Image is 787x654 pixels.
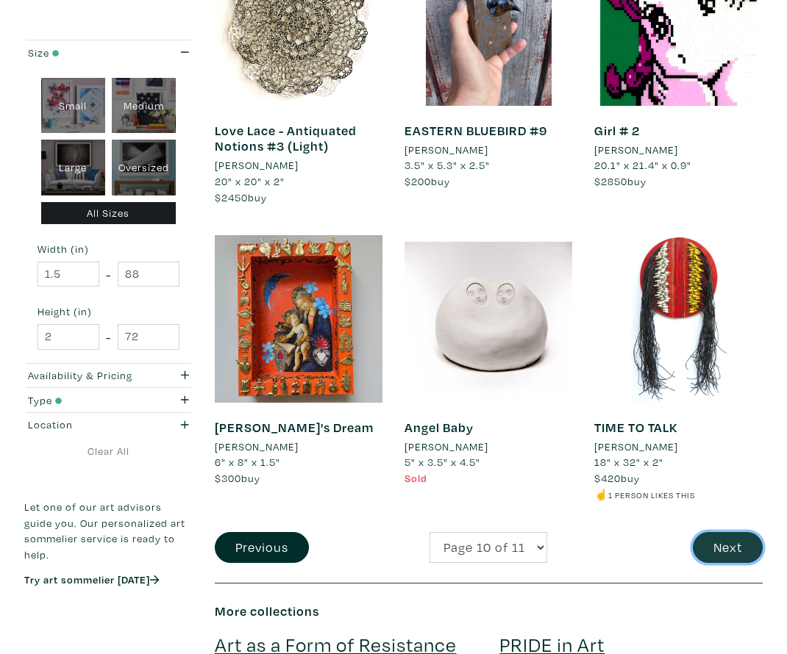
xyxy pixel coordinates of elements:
span: $2850 [594,174,627,188]
a: [PERSON_NAME] [215,439,382,455]
li: [PERSON_NAME] [215,157,299,173]
span: $420 [594,471,621,485]
span: - [106,265,111,284]
span: buy [215,190,267,204]
a: [PERSON_NAME] [594,142,762,158]
small: 1 person likes this [608,489,695,500]
span: buy [594,471,640,485]
a: Girl # 2 [594,122,640,139]
small: Height (in) [38,306,179,317]
li: [PERSON_NAME] [594,142,678,158]
a: Love Lace - Antiquated Notions #3 (Light) [215,122,357,155]
button: Type [24,388,193,412]
span: 5" x 3.5" x 4.5" [405,455,480,469]
a: EASTERN BLUEBIRD #9 [405,122,547,139]
span: Sold [405,471,427,485]
small: Width (in) [38,244,179,254]
a: Clear All [24,443,193,459]
li: [PERSON_NAME] [405,142,488,158]
a: [PERSON_NAME] [215,157,382,173]
span: buy [405,174,450,188]
div: Type [28,392,143,409]
li: [PERSON_NAME] [405,439,488,455]
span: 20" x 20" x 2" [215,174,285,188]
div: Medium [112,78,176,134]
div: Size [28,45,143,61]
span: $2450 [215,190,248,204]
a: [PERSON_NAME] [405,439,572,455]
div: Availability & Pricing [28,367,143,384]
li: [PERSON_NAME] [594,439,678,455]
span: - [106,327,111,347]
span: buy [594,174,647,188]
a: Try art sommelier [DATE] [24,572,160,586]
div: Large [41,140,105,195]
a: TIME TO TALK [594,419,677,436]
li: ☝️ [594,486,762,503]
a: [PERSON_NAME] [594,439,762,455]
div: All Sizes [41,202,177,225]
span: 6" x 8" x 1.5" [215,455,280,469]
span: 3.5" x 5.3" x 2.5" [405,158,490,172]
button: Availability & Pricing [24,364,193,388]
button: Previous [215,532,309,564]
h6: More collections [215,603,763,619]
span: 20.1" x 21.4" x 0.9" [594,158,691,172]
span: buy [215,471,260,485]
p: Let one of our art advisors guide you. Our personalized art sommelier service is ready to help. [24,499,193,562]
button: Location [24,413,193,437]
span: $300 [215,471,241,485]
span: 18" x 32" x 2" [594,455,663,469]
a: [PERSON_NAME]'s Dream [215,419,374,436]
div: Oversized [112,140,176,195]
iframe: Customer reviews powered by Trustpilot [24,602,193,633]
span: $200 [405,174,431,188]
a: Angel Baby [405,419,474,436]
li: [PERSON_NAME] [215,439,299,455]
button: Size [24,40,193,65]
div: Small [41,78,105,134]
a: [PERSON_NAME] [405,142,572,158]
div: Location [28,417,143,433]
button: Next [693,532,763,564]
